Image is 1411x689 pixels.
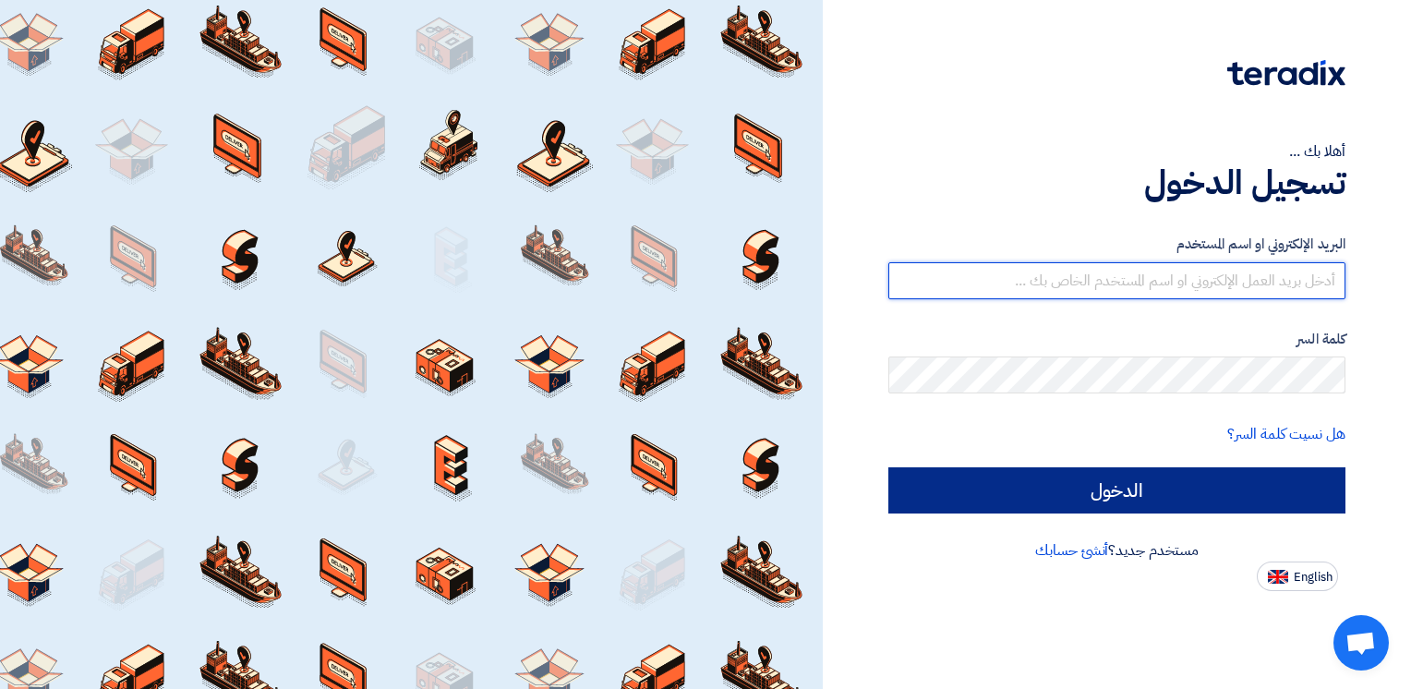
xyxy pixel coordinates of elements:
h1: تسجيل الدخول [888,163,1345,203]
div: مستخدم جديد؟ [888,539,1345,562]
img: Teradix logo [1227,60,1345,86]
label: كلمة السر [888,329,1345,350]
img: en-US.png [1268,570,1288,584]
input: الدخول [888,467,1345,514]
a: هل نسيت كلمة السر؟ [1227,423,1345,445]
a: أنشئ حسابك [1035,539,1108,562]
button: English [1257,562,1338,591]
div: أهلا بك ... [888,140,1345,163]
div: Open chat [1333,615,1389,671]
label: البريد الإلكتروني او اسم المستخدم [888,234,1345,255]
input: أدخل بريد العمل الإلكتروني او اسم المستخدم الخاص بك ... [888,262,1345,299]
span: English [1294,571,1333,584]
